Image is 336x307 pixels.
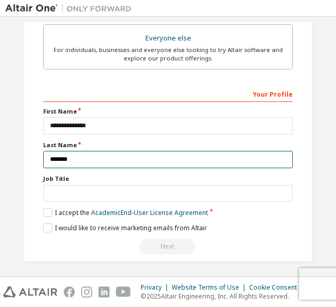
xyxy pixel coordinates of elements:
div: Cookie Consent [249,283,303,292]
img: linkedin.svg [98,286,110,298]
label: I accept the [43,208,208,217]
img: instagram.svg [81,286,92,298]
label: I would like to receive marketing emails from Altair [43,223,207,232]
div: For individuals, businesses and everyone else looking to try Altair software and explore our prod... [50,46,286,63]
img: youtube.svg [116,286,131,298]
label: Job Title [43,175,293,183]
div: Website Terms of Use [172,283,249,292]
div: Everyone else [50,31,286,46]
div: Read and acccept EULA to continue [43,239,293,254]
div: Your Profile [43,85,293,102]
p: © 2025 Altair Engineering, Inc. All Rights Reserved. [141,292,303,301]
a: Academic End-User License Agreement [91,208,208,217]
img: facebook.svg [64,286,75,298]
img: Altair One [5,3,137,14]
div: Privacy [141,283,172,292]
label: Last Name [43,141,293,149]
img: altair_logo.svg [3,286,57,298]
label: First Name [43,107,293,116]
